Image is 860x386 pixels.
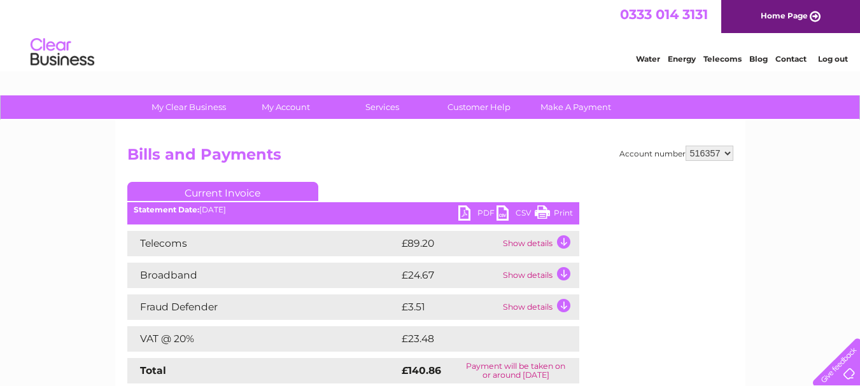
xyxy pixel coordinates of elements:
[500,294,579,320] td: Show details
[134,205,199,214] b: Statement Date:
[458,205,497,224] a: PDF
[497,205,535,224] a: CSV
[398,294,500,320] td: £3.51
[619,146,733,161] div: Account number
[500,231,579,256] td: Show details
[30,33,95,72] img: logo.png
[749,54,768,64] a: Blog
[775,54,807,64] a: Contact
[127,294,398,320] td: Fraud Defender
[398,231,500,256] td: £89.20
[818,54,848,64] a: Log out
[233,95,338,119] a: My Account
[127,326,398,352] td: VAT @ 20%
[636,54,660,64] a: Water
[523,95,628,119] a: Make A Payment
[620,6,708,22] a: 0333 014 3131
[668,54,696,64] a: Energy
[398,326,554,352] td: £23.48
[453,358,579,383] td: Payment will be taken on or around [DATE]
[535,205,573,224] a: Print
[127,146,733,170] h2: Bills and Payments
[426,95,532,119] a: Customer Help
[136,95,241,119] a: My Clear Business
[127,263,398,288] td: Broadband
[127,182,318,201] a: Current Invoice
[330,95,435,119] a: Services
[402,364,441,376] strong: £140.86
[398,263,500,288] td: £24.67
[130,7,731,62] div: Clear Business is a trading name of Verastar Limited (registered in [GEOGRAPHIC_DATA] No. 3667643...
[500,263,579,288] td: Show details
[127,205,579,214] div: [DATE]
[703,54,742,64] a: Telecoms
[127,231,398,256] td: Telecoms
[140,364,166,376] strong: Total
